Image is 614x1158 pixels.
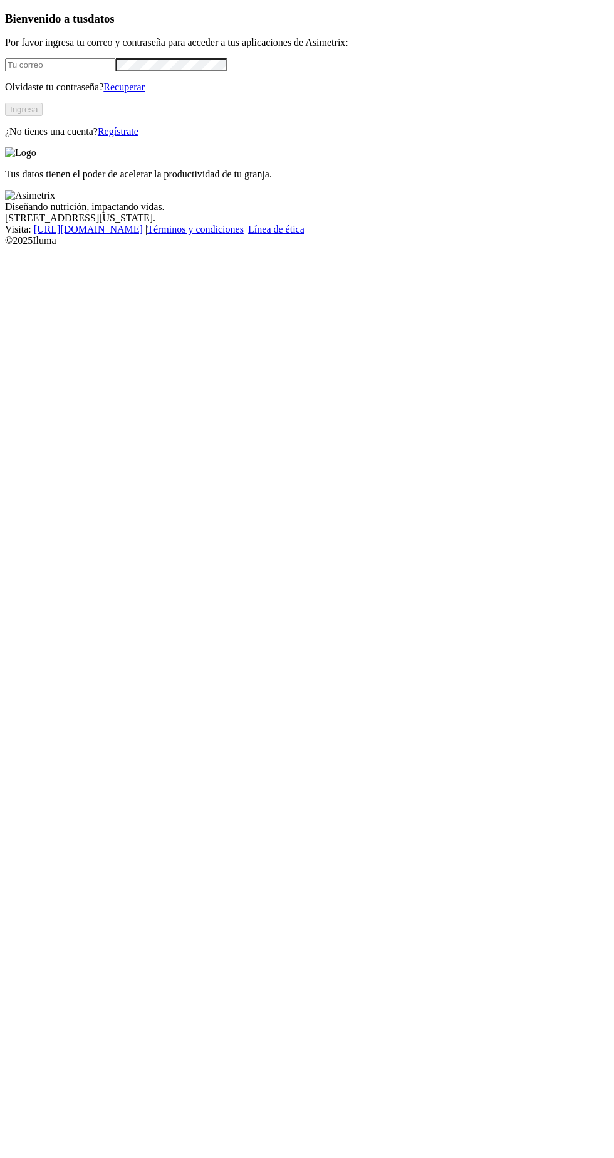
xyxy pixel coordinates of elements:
div: Visita : | | [5,224,609,235]
div: © 2025 Iluma [5,235,609,246]
a: [URL][DOMAIN_NAME] [34,224,143,234]
span: datos [88,12,115,25]
p: Olvidaste tu contraseña? [5,82,609,93]
a: Términos y condiciones [147,224,244,234]
p: Tus datos tienen el poder de acelerar la productividad de tu granja. [5,169,609,180]
div: Diseñando nutrición, impactando vidas. [5,201,609,213]
input: Tu correo [5,58,116,71]
img: Asimetrix [5,190,55,201]
a: Regístrate [98,126,138,137]
p: ¿No tienes una cuenta? [5,126,609,137]
div: [STREET_ADDRESS][US_STATE]. [5,213,609,224]
a: Línea de ética [248,224,304,234]
p: Por favor ingresa tu correo y contraseña para acceder a tus aplicaciones de Asimetrix: [5,37,609,48]
h3: Bienvenido a tus [5,12,609,26]
button: Ingresa [5,103,43,116]
img: Logo [5,147,36,159]
a: Recuperar [103,82,145,92]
